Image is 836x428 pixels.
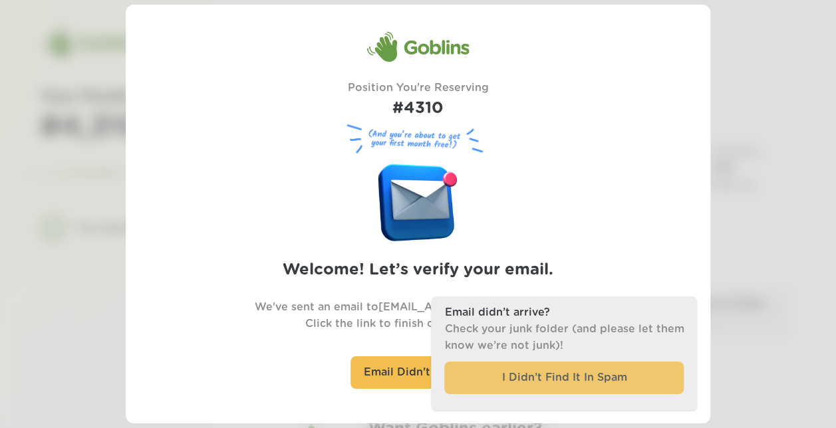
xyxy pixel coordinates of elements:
[347,96,488,121] h1: #4310
[444,321,684,354] p: Check your junk folder (and please let them know we’re not junk)!
[366,31,469,63] div: Goblins
[350,356,486,389] div: Email Didn't Arrive?
[341,121,494,158] figure: (And you’re about to get your first month free!)
[283,258,553,282] h2: Welcome! Let’s verify your email.
[444,362,684,394] div: I Didn’t Find It In Spam
[444,304,684,321] h3: Email didn’t arrive?
[347,80,488,121] div: Position You're Reserving
[254,299,581,332] p: We've sent an email to [EMAIL_ADDRESS][DOMAIN_NAME] . Click the link to finish claiming your spot.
